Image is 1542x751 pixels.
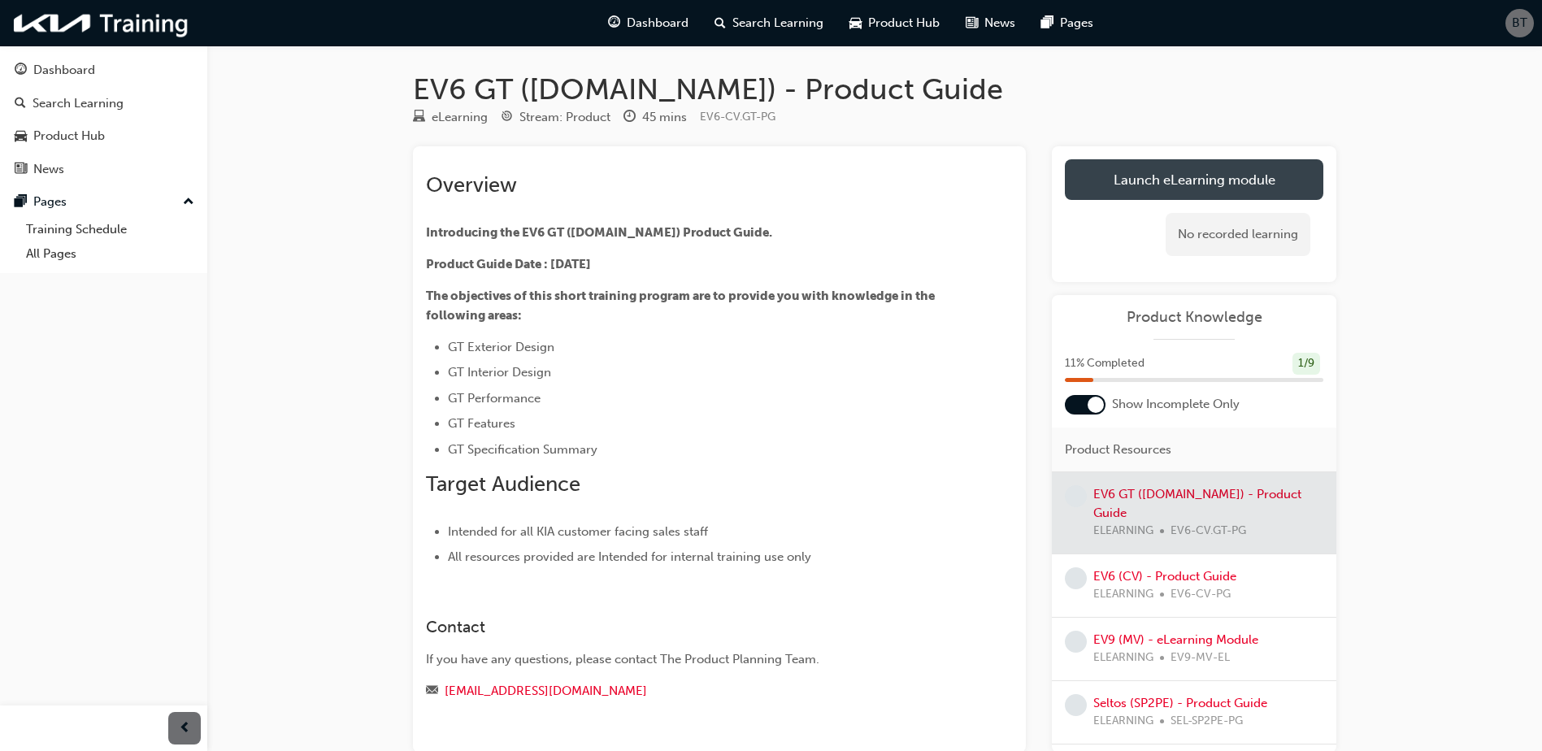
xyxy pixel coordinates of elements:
span: Pages [1060,14,1093,33]
h3: Contact [426,618,954,636]
span: guage-icon [608,13,620,33]
span: learningResourceType_ELEARNING-icon [413,111,425,125]
a: news-iconNews [953,7,1028,40]
a: Product Hub [7,121,201,151]
span: ELEARNING [1093,712,1153,731]
div: 45 mins [642,108,687,127]
span: pages-icon [1041,13,1053,33]
div: Duration [623,107,687,128]
span: Search Learning [732,14,823,33]
span: Introducing the EV6 GT ([DOMAIN_NAME]) Product Guide. [426,225,772,240]
div: Stream: Product [519,108,610,127]
a: Seltos (SP2PE) - Product Guide [1093,696,1267,710]
span: learningRecordVerb_NONE-icon [1065,485,1087,507]
span: GT Exterior Design [448,340,554,354]
span: search-icon [15,97,26,111]
span: learningRecordVerb_NONE-icon [1065,694,1087,716]
div: If you have any questions, please contact The Product Planning Team. [426,650,954,669]
a: guage-iconDashboard [595,7,702,40]
span: Intended for all KIA customer facing sales staff [448,524,708,539]
span: EV9-MV-EL [1171,649,1230,667]
div: News [33,160,64,179]
span: car-icon [15,129,27,144]
span: Learning resource code [700,110,775,124]
span: GT Interior Design [448,365,551,380]
span: Product Resources [1065,441,1171,459]
a: Search Learning [7,89,201,119]
span: Target Audience [426,471,580,497]
a: EV6 (CV) - Product Guide [1093,569,1236,584]
img: kia-training [8,7,195,40]
a: Product Knowledge [1065,308,1323,327]
span: 11 % Completed [1065,354,1145,373]
span: email-icon [426,684,438,699]
div: No recorded learning [1166,213,1310,256]
h1: EV6 GT ([DOMAIN_NAME]) - Product Guide [413,72,1336,107]
span: Product Guide Date : [DATE] [426,257,591,271]
span: up-icon [183,192,194,213]
span: SEL-SP2PE-PG [1171,712,1243,731]
div: 1 / 9 [1292,353,1320,375]
div: Search Learning [33,94,124,113]
span: learningRecordVerb_NONE-icon [1065,567,1087,589]
span: Show Incomplete Only [1112,395,1240,414]
span: News [984,14,1015,33]
button: Pages [7,187,201,217]
span: Dashboard [627,14,688,33]
a: pages-iconPages [1028,7,1106,40]
span: car-icon [849,13,862,33]
span: news-icon [966,13,978,33]
div: Stream [501,107,610,128]
a: Launch eLearning module [1065,159,1323,200]
a: search-iconSearch Learning [702,7,836,40]
span: GT Performance [448,391,541,406]
a: EV9 (MV) - eLearning Module [1093,632,1258,647]
span: prev-icon [179,718,191,739]
div: Pages [33,193,67,211]
div: eLearning [432,108,488,127]
a: News [7,154,201,184]
button: DashboardSearch LearningProduct HubNews [7,52,201,187]
div: Type [413,107,488,128]
span: target-icon [501,111,513,125]
button: BT [1505,9,1534,37]
span: GT Features [448,416,515,431]
a: All Pages [20,241,201,267]
span: Product Hub [868,14,940,33]
span: guage-icon [15,63,27,78]
span: GT Specification Summary [448,442,597,457]
span: ELEARNING [1093,585,1153,604]
a: [EMAIL_ADDRESS][DOMAIN_NAME] [445,684,647,698]
span: ELEARNING [1093,649,1153,667]
span: BT [1512,14,1527,33]
div: Email [426,681,954,701]
span: pages-icon [15,195,27,210]
div: Dashboard [33,61,95,80]
a: car-iconProduct Hub [836,7,953,40]
span: news-icon [15,163,27,177]
span: EV6-CV-PG [1171,585,1231,604]
span: Overview [426,172,517,198]
a: Training Schedule [20,217,201,242]
span: clock-icon [623,111,636,125]
span: The objectives of this short training program are to provide you with knowledge in the following ... [426,289,937,323]
a: Dashboard [7,55,201,85]
span: All resources provided are Intended for internal training use only [448,549,811,564]
span: learningRecordVerb_NONE-icon [1065,631,1087,653]
div: Product Hub [33,127,105,145]
span: search-icon [715,13,726,33]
